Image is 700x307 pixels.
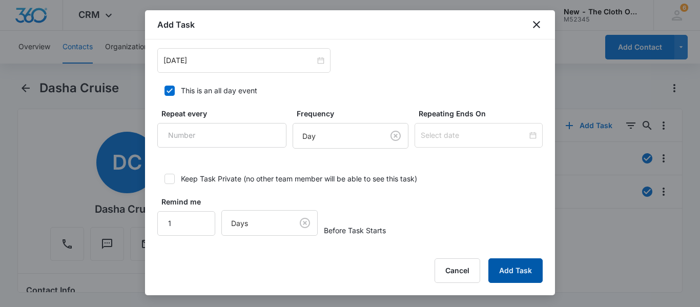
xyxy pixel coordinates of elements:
label: Repeat every [161,108,291,119]
span: Before Task Starts [324,225,386,236]
div: This is an all day event [181,85,257,96]
button: close [530,18,543,31]
button: Clear [297,215,313,231]
div: Keep Task Private (no other team member will be able to see this task) [181,173,417,184]
input: Number [157,123,286,148]
button: Clear [387,128,404,144]
label: Remind me [161,196,219,207]
label: Frequency [297,108,413,119]
h1: Add Task [157,18,195,31]
button: Add Task [488,258,543,283]
button: Cancel [435,258,480,283]
label: Repeating Ends On [419,108,547,119]
input: Sep 12, 2025 [163,55,315,66]
input: Number [157,211,215,236]
input: Select date [421,130,527,141]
